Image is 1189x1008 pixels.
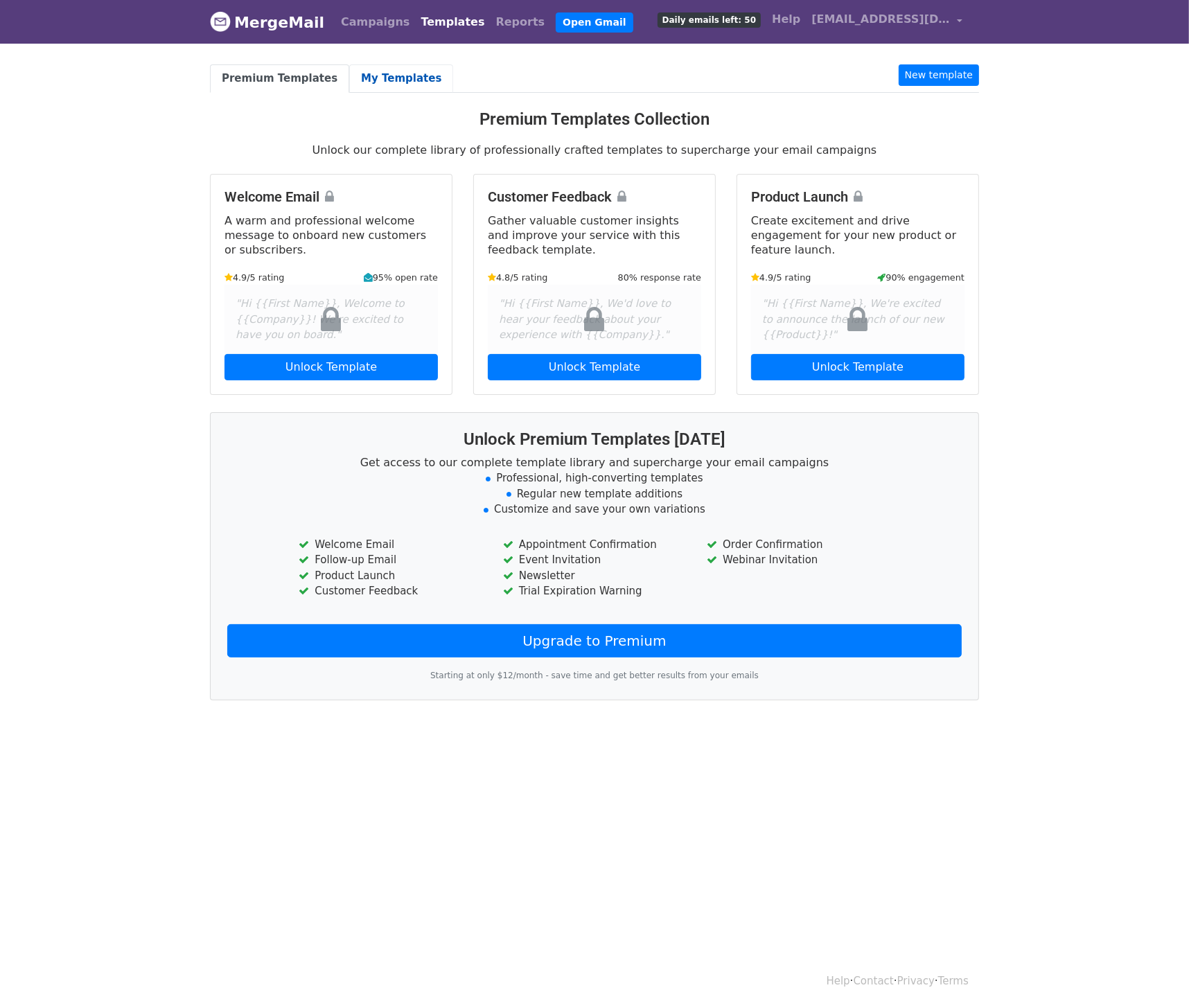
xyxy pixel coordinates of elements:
li: Professional, high-converting templates [227,470,962,486]
h4: Product Launch [751,188,965,205]
iframe: Chat Widget [1120,941,1189,1008]
a: Contact [854,975,894,987]
a: Unlock Template [488,354,701,380]
p: Starting at only $12/month - save time and get better results from your emails [227,669,962,683]
a: Unlock Template [751,354,965,380]
a: Upgrade to Premium [227,624,962,657]
li: Customize and save your own variations [227,502,962,518]
li: Welcome Email [299,537,482,553]
a: MergeMail [210,8,324,37]
span: [EMAIL_ADDRESS][DOMAIN_NAME] [811,11,950,28]
span: Daily emails left: 50 [658,12,761,28]
li: Regular new template additions [227,486,962,502]
a: Help [827,975,850,987]
a: Terms [938,975,969,987]
a: Reports [491,8,551,36]
a: Privacy [897,975,935,987]
li: Trial Expiration Warning [503,583,686,599]
a: My Templates [349,64,453,93]
a: Campaigns [335,8,415,36]
a: Daily emails left: 50 [652,6,766,33]
a: [EMAIL_ADDRESS][DOMAIN_NAME] [806,6,968,38]
li: Webinar Invitation [707,552,890,568]
small: 90% engagement [877,271,965,284]
a: Premium Templates [210,64,349,93]
a: Open Gmail [556,12,633,33]
li: Product Launch [299,568,482,584]
p: A warm and professional welcome message to onboard new customers or subscribers. [224,213,438,257]
li: Order Confirmation [707,537,890,553]
li: Newsletter [503,568,686,584]
a: Help [766,6,806,33]
li: Follow-up Email [299,552,482,568]
p: Gather valuable customer insights and improve your service with this feedback template. [488,213,701,257]
p: Create excitement and drive engagement for your new product or feature launch. [751,213,965,257]
li: Event Invitation [503,552,686,568]
img: MergeMail logo [210,11,231,32]
small: 80% response rate [618,271,701,284]
h4: Welcome Email [224,188,438,205]
small: 4.9/5 rating [224,271,285,284]
h3: Premium Templates Collection [210,109,979,130]
div: "Hi {{First Name}}, Welcome to {{Company}}! We're excited to have you on board." [224,285,438,354]
div: "Hi {{First Name}}, We'd love to hear your feedback about your experience with {{Company}}." [488,285,701,354]
div: "Hi {{First Name}}, We're excited to announce the launch of our new {{Product}}!" [751,285,965,354]
h4: Customer Feedback [488,188,701,205]
small: 95% open rate [364,271,438,284]
p: Get access to our complete template library and supercharge your email campaigns [227,455,962,470]
li: Customer Feedback [299,583,482,599]
p: Unlock our complete library of professionally crafted templates to supercharge your email campaigns [210,143,979,157]
li: Appointment Confirmation [503,537,686,553]
a: New template [899,64,979,86]
a: Templates [415,8,490,36]
h3: Unlock Premium Templates [DATE] [227,430,962,450]
small: 4.8/5 rating [488,271,548,284]
small: 4.9/5 rating [751,271,811,284]
a: Unlock Template [224,354,438,380]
